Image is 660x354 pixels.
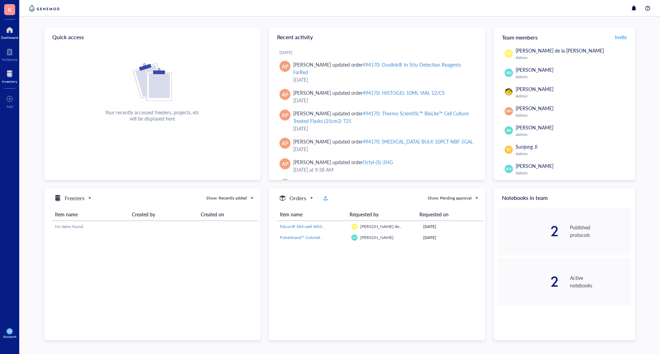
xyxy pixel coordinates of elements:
[2,68,17,83] a: Inventory
[507,147,511,153] span: SJ
[506,128,511,133] span: JW
[129,208,198,221] th: Created by
[516,132,628,137] div: Admin
[570,224,631,239] div: Published protocols
[293,61,474,76] div: [PERSON_NAME] updated order
[347,208,417,221] th: Requested by
[516,55,628,60] div: Admin
[516,105,553,112] span: [PERSON_NAME]
[615,34,627,41] span: Invite
[506,166,511,172] span: KV
[498,275,559,288] div: 2
[516,170,628,176] div: Admin
[280,235,367,240] span: Fisherbrand™ Colored ABS 50 Place Slide Boxes
[3,334,16,339] div: Account
[27,4,61,12] img: genemod-logo
[570,274,631,289] div: Active notebooks
[282,111,288,119] span: AP
[417,208,478,221] th: Requested on
[498,224,559,238] div: 2
[282,160,288,168] span: AP
[274,86,480,107] a: AP[PERSON_NAME] updated order494170: HISTOGEL 10ML VIAL 12/CS[DATE]
[2,57,18,61] div: Notebook
[353,236,356,239] span: KV
[516,124,553,131] span: [PERSON_NAME]
[516,47,604,54] span: [PERSON_NAME] de la [PERSON_NAME]
[105,109,199,122] div: Your recently accessed freezers, projects, etc will be displayed here
[506,109,511,114] span: DM
[44,27,261,47] div: Quick access
[516,162,553,169] span: [PERSON_NAME]
[65,194,85,202] h5: Freezers
[516,85,553,92] span: [PERSON_NAME]
[293,96,474,104] div: [DATE]
[293,61,461,76] div: 494170: Duolink® In Situ Detection Reagents FarRed
[293,110,469,124] div: 494170: Thermo Scientific™ BioLite™ Cell Culture Treated Flasks (25cm2) T25
[293,145,474,153] div: [DATE]
[277,208,347,221] th: Item name
[280,224,468,229] span: Falcon® 384-well White Flat Bottom TC-treated Microtest Microplate, with Lid, Sterile, 5/Pack, 50...
[55,224,256,230] div: No items found
[206,195,247,201] div: Show: Recently added
[423,235,481,241] div: [DATE]
[7,104,13,109] div: Add
[516,151,628,157] div: Admin
[494,188,635,207] div: Notebooks in team
[274,156,480,176] a: AP[PERSON_NAME] updated orderOctyl-(S)-2HG[DATE] at 9:38 AM
[494,27,635,47] div: Team members
[52,208,129,221] th: Item name
[516,93,628,99] div: Admin
[280,224,346,230] a: Falcon® 384-well White Flat Bottom TC-treated Microtest Microplate, with Lid, Sterile, 5/Pack, 50...
[353,225,356,228] span: DD
[363,138,473,145] div: 494170: [MEDICAL_DATA] BULK 10PCT NBF 5GAL
[8,330,11,332] span: KW
[289,194,306,202] h5: Orders
[293,89,445,96] div: [PERSON_NAME] updated order
[282,139,288,147] span: AP
[282,91,288,98] span: AP
[2,46,18,61] a: Notebook
[516,143,537,150] span: Sunjong Ji
[280,235,346,241] a: Fisherbrand™ Colored ABS 50 Place Slide Boxes
[293,158,393,166] div: [PERSON_NAME] updated order
[516,113,628,118] div: Admin
[293,138,473,145] div: [PERSON_NAME] updated order
[274,107,480,135] a: AP[PERSON_NAME] updated order494170: Thermo Scientific™ BioLite™ Cell Culture Treated Flasks (25c...
[615,32,627,43] button: Invite
[269,27,485,47] div: Recent activity
[516,66,553,73] span: [PERSON_NAME]
[423,224,481,230] div: [DATE]
[516,74,628,80] div: Admin
[360,224,438,229] span: [PERSON_NAME] de la [PERSON_NAME]
[198,208,258,221] th: Created on
[1,24,18,39] a: Dashboard
[293,110,474,125] div: [PERSON_NAME] updated order
[2,79,17,83] div: Inventory
[363,159,393,165] div: Octyl-(S)-2HG
[282,62,288,70] span: AP
[293,76,474,83] div: [DATE]
[274,58,480,86] a: AP[PERSON_NAME] updated order494170: Duolink® In Situ Detection Reagents FarRed[DATE]
[428,195,472,201] div: Show: Pending approval
[505,88,513,96] img: da48f3c6-a43e-4a2d-aade-5eac0d93827f.jpeg
[360,235,394,240] span: [PERSON_NAME]
[1,35,18,39] div: Dashboard
[133,63,172,101] img: Cf+DiIyRRx+BTSbnYhsZzE9to3+AfuhVxcka4spAAAAAElFTkSuQmCC
[506,51,511,56] span: DD
[363,89,444,96] div: 494170: HISTOGEL 10ML VIAL 12/CS
[279,50,480,55] div: [DATE]
[274,135,480,156] a: AP[PERSON_NAME] updated order494170: [MEDICAL_DATA] BULK 10PCT NBF 5GAL[DATE]
[8,5,12,14] span: K
[506,70,511,76] span: RD
[293,166,474,173] div: [DATE] at 9:38 AM
[293,125,474,132] div: [DATE]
